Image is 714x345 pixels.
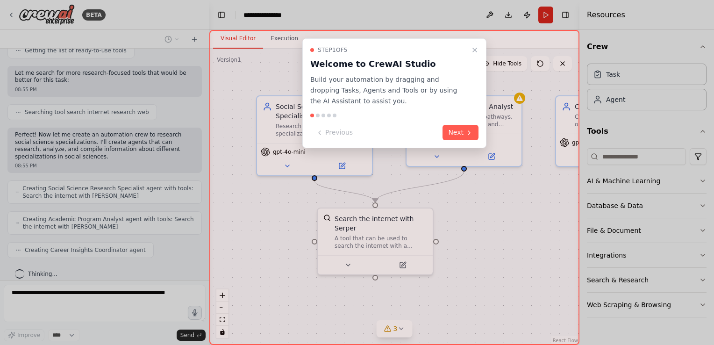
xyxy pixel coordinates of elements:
[310,125,358,140] button: Previous
[310,74,467,106] p: Build your automation by dragging and dropping Tasks, Agents and Tools or by using the AI Assista...
[215,8,228,22] button: Hide left sidebar
[469,44,480,56] button: Close walkthrough
[310,57,467,71] h3: Welcome to CrewAI Studio
[318,46,348,54] span: Step 1 of 5
[443,125,478,140] button: Next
